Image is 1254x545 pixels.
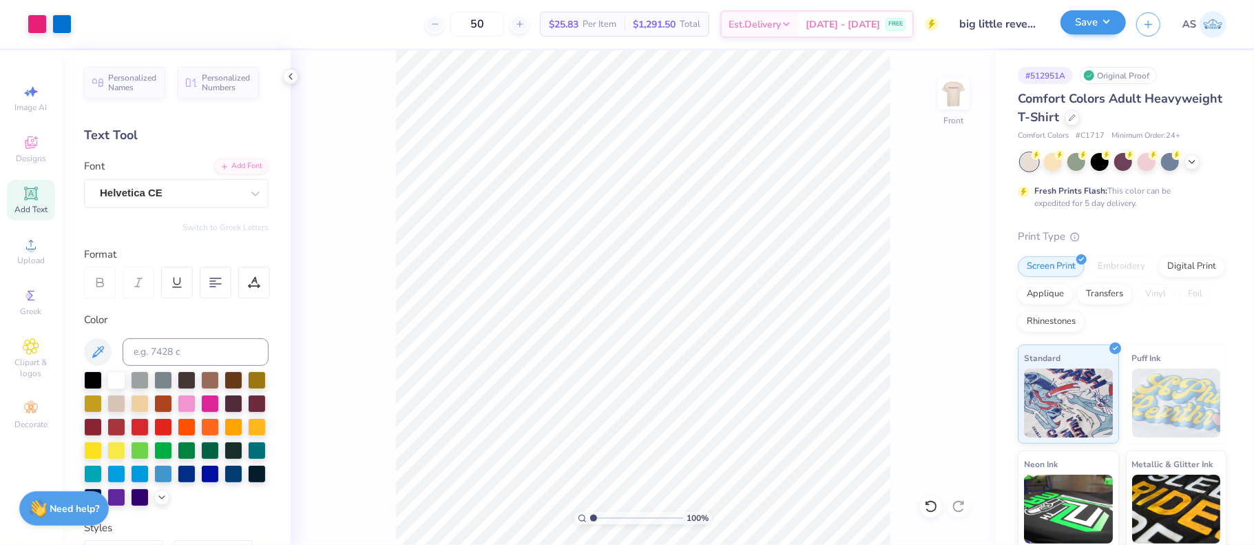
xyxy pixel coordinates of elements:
[1018,90,1222,125] span: Comfort Colors Adult Heavyweight T-Shirt
[84,520,269,536] div: Styles
[214,158,269,174] div: Add Font
[1018,284,1073,305] div: Applique
[50,502,100,515] strong: Need help?
[1136,284,1175,305] div: Vinyl
[16,153,46,164] span: Designs
[1018,256,1085,277] div: Screen Print
[1182,11,1226,38] a: AS
[1077,284,1132,305] div: Transfers
[1024,369,1113,438] img: Standard
[1080,67,1157,84] div: Original Proof
[1024,351,1060,365] span: Standard
[1024,475,1113,544] img: Neon Ink
[108,73,157,92] span: Personalized Names
[1111,130,1180,142] span: Minimum Order: 24 +
[1018,67,1073,84] div: # 512951A
[806,17,880,32] span: [DATE] - [DATE]
[729,17,781,32] span: Est. Delivery
[1089,256,1154,277] div: Embroidery
[14,204,48,215] span: Add Text
[1024,457,1058,471] span: Neon Ink
[202,73,251,92] span: Personalized Numbers
[583,17,616,32] span: Per Item
[940,80,968,107] img: Front
[1034,185,1107,196] strong: Fresh Prints Flash:
[450,12,504,37] input: – –
[1076,130,1105,142] span: # C1717
[84,126,269,145] div: Text Tool
[7,357,55,379] span: Clipart & logos
[84,247,270,263] div: Format
[1200,11,1226,38] img: Akshay Singh
[633,17,676,32] span: $1,291.50
[1182,17,1196,32] span: AS
[21,306,42,317] span: Greek
[123,338,269,366] input: e.g. 7428 c
[17,255,45,266] span: Upload
[84,158,105,174] label: Font
[888,19,903,29] span: FREE
[182,222,269,233] button: Switch to Greek Letters
[15,102,48,113] span: Image AI
[687,512,709,524] span: 100 %
[1034,185,1204,209] div: This color can be expedited for 5 day delivery.
[1158,256,1225,277] div: Digital Print
[944,114,964,127] div: Front
[1018,130,1069,142] span: Comfort Colors
[1132,457,1213,471] span: Metallic & Glitter Ink
[1132,351,1161,365] span: Puff Ink
[1179,284,1211,305] div: Foil
[1018,311,1085,332] div: Rhinestones
[1132,369,1221,438] img: Puff Ink
[680,17,700,32] span: Total
[1132,475,1221,544] img: Metallic & Glitter Ink
[949,10,1050,38] input: Untitled Design
[1060,10,1126,34] button: Save
[549,17,578,32] span: $25.83
[14,419,48,430] span: Decorate
[1018,229,1226,245] div: Print Type
[84,312,269,328] div: Color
